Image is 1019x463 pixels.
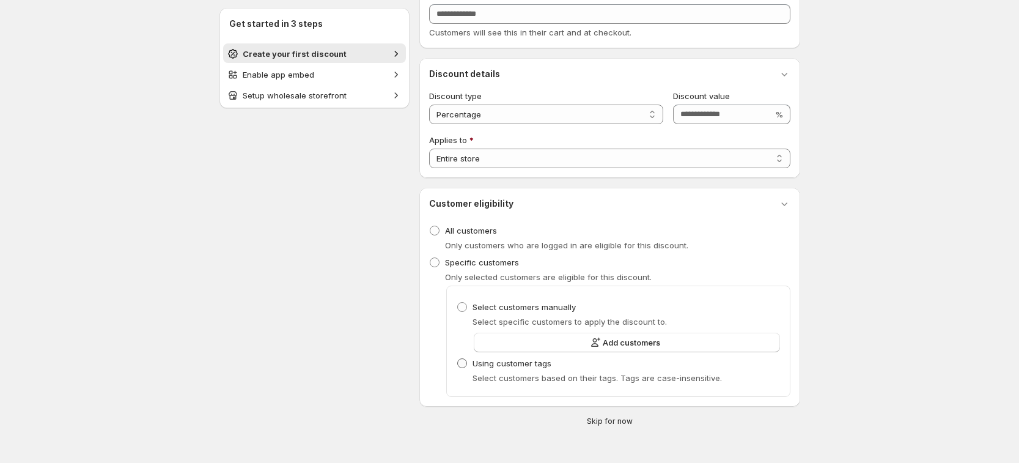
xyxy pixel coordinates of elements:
[673,91,730,101] span: Discount value
[429,91,482,101] span: Discount type
[587,417,633,426] span: Skip for now
[429,28,631,37] span: Customers will see this in their cart and at checkout.
[473,358,551,368] span: Using customer tags
[445,240,688,250] span: Only customers who are logged in are eligible for this discount.
[243,70,314,80] span: Enable app embed
[445,226,497,235] span: All customers
[603,336,660,349] span: Add customers
[445,272,652,282] span: Only selected customers are eligible for this discount.
[243,91,347,100] span: Setup wholesale storefront
[429,135,467,145] span: Applies to
[473,317,667,327] span: Select specific customers to apply the discount to.
[473,373,722,383] span: Select customers based on their tags. Tags are case-insensitive.
[229,18,400,30] h2: Get started in 3 steps
[414,414,805,429] button: Skip for now
[775,109,783,119] span: %
[429,68,500,80] h3: Discount details
[445,257,519,267] span: Specific customers
[474,333,780,352] button: Add customers
[473,302,576,312] span: Select customers manually
[429,198,513,210] h3: Customer eligibility
[243,49,347,59] span: Create your first discount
